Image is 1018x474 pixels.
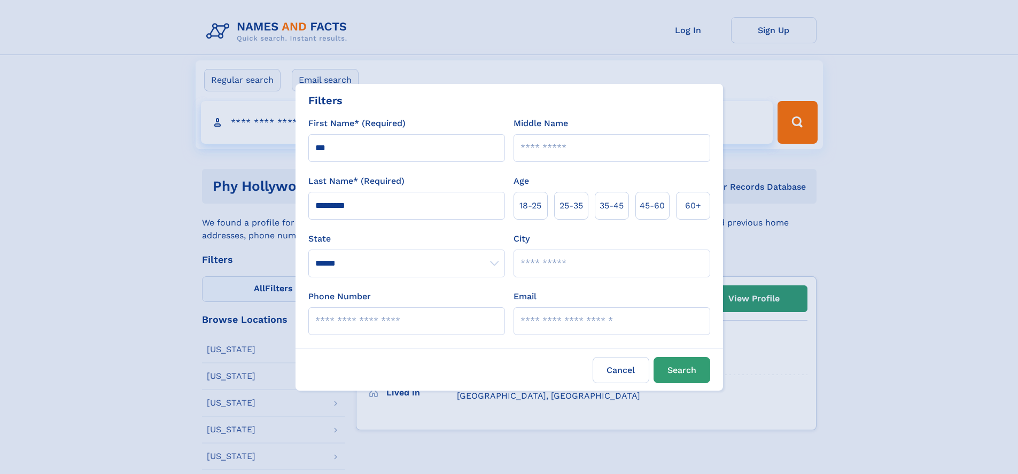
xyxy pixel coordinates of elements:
span: 35‑45 [600,199,624,212]
span: 45‑60 [640,199,665,212]
label: City [514,232,530,245]
span: 18‑25 [519,199,541,212]
label: Last Name* (Required) [308,175,405,188]
label: State [308,232,505,245]
label: Email [514,290,537,303]
label: Phone Number [308,290,371,303]
label: Cancel [593,357,649,383]
label: Age [514,175,529,188]
button: Search [654,357,710,383]
label: First Name* (Required) [308,117,406,130]
div: Filters [308,92,343,108]
span: 25‑35 [559,199,583,212]
label: Middle Name [514,117,568,130]
span: 60+ [685,199,701,212]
